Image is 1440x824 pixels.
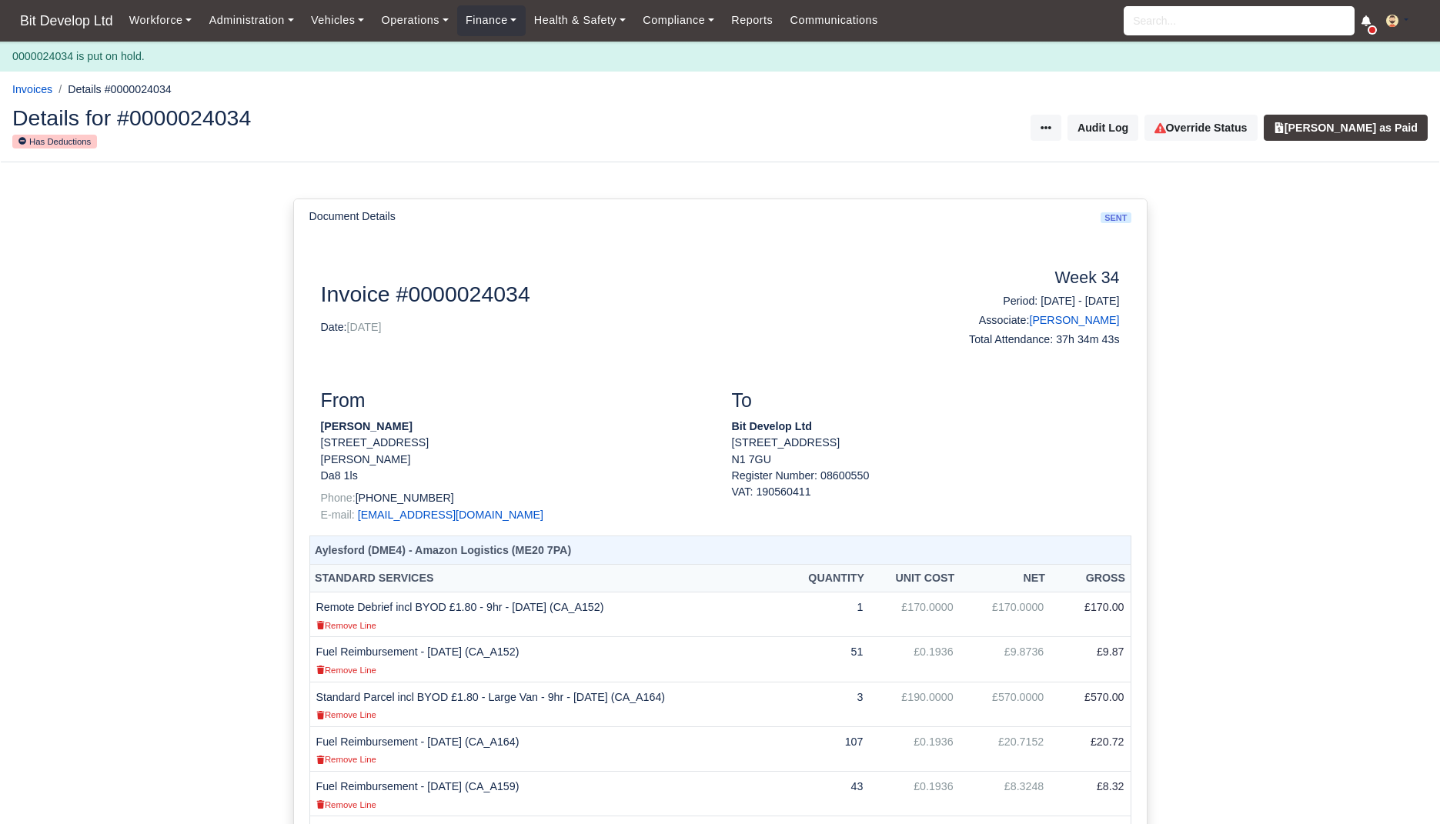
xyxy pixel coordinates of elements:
[316,663,376,676] a: Remove Line
[321,490,709,506] p: [PHONE_NUMBER]
[720,468,1131,501] div: Register Number: 08600550
[321,435,709,451] p: [STREET_ADDRESS]
[316,710,376,719] small: Remove Line
[321,492,356,504] span: Phone:
[960,771,1051,816] td: £8.3248
[321,509,355,521] span: E-mail:
[12,83,52,95] a: Invoices
[309,637,783,682] td: Fuel Reimbursement - [DATE] (CA_A152)
[783,682,869,726] td: 3
[634,5,723,35] a: Compliance
[12,5,121,36] span: Bit Develop Ltd
[321,420,413,432] strong: [PERSON_NAME]
[1363,750,1440,824] iframe: Chat Widget
[12,107,709,128] h2: Details for #0000024034
[1050,682,1131,726] td: £570.00
[1050,592,1131,637] td: £170.00
[783,726,869,771] td: 107
[373,5,456,35] a: Operations
[869,564,959,592] th: Unit Cost
[358,509,543,521] a: [EMAIL_ADDRESS][DOMAIN_NAME]
[316,800,376,809] small: Remove Line
[200,5,302,35] a: Administration
[1144,115,1257,141] a: Override Status
[723,5,781,35] a: Reports
[457,5,526,35] a: Finance
[732,484,1120,500] div: VAT: 190560411
[321,468,709,484] p: Da8 1ls
[960,592,1051,637] td: £170.0000
[937,333,1120,346] h6: Total Attendance: 37h 34m 43s
[1050,771,1131,816] td: £8.32
[960,726,1051,771] td: £20.7152
[1264,115,1428,141] button: [PERSON_NAME] as Paid
[316,755,376,764] small: Remove Line
[316,752,376,765] a: Remove Line
[309,726,783,771] td: Fuel Reimbursement - [DATE] (CA_A164)
[732,389,1120,412] h3: To
[309,771,783,816] td: Fuel Reimbursement - [DATE] (CA_A159)
[302,5,373,35] a: Vehicles
[937,314,1120,327] h6: Associate:
[526,5,635,35] a: Health & Safety
[347,321,382,333] span: [DATE]
[783,637,869,682] td: 51
[869,592,959,637] td: £170.0000
[783,564,869,592] th: Quantity
[52,81,172,98] li: Details #0000024034
[316,708,376,720] a: Remove Line
[960,564,1051,592] th: Net
[309,210,396,223] h6: Document Details
[12,135,97,148] small: Has Deductions
[960,637,1051,682] td: £9.8736
[1067,115,1138,141] button: Audit Log
[937,269,1120,289] h4: Week 34
[960,682,1051,726] td: £570.0000
[316,619,376,631] a: Remove Line
[732,435,1120,451] p: [STREET_ADDRESS]
[309,564,783,592] th: Standard Services
[1050,637,1131,682] td: £9.87
[937,295,1120,308] h6: Period: [DATE] - [DATE]
[1029,314,1119,326] a: [PERSON_NAME]
[1050,564,1131,592] th: Gross
[869,637,959,682] td: £0.1936
[316,798,376,810] a: Remove Line
[309,536,1131,565] th: Aylesford (DME4) - Amazon Logistics (ME20 7PA)
[1124,6,1355,35] input: Search...
[869,726,959,771] td: £0.1936
[869,682,959,726] td: £190.0000
[1101,212,1131,224] span: sent
[321,389,709,412] h3: From
[732,452,1120,468] p: N1 7GU
[321,319,914,335] p: Date:
[121,5,201,35] a: Workforce
[309,592,783,637] td: Remote Debrief incl BYOD £1.80 - 9hr - [DATE] (CA_A152)
[309,682,783,726] td: Standard Parcel incl BYOD £1.80 - Large Van - 9hr - [DATE] (CA_A164)
[783,771,869,816] td: 43
[783,592,869,637] td: 1
[321,281,914,307] h2: Invoice #0000024034
[316,621,376,630] small: Remove Line
[781,5,887,35] a: Communications
[1050,726,1131,771] td: £20.72
[316,666,376,675] small: Remove Line
[732,420,812,432] strong: Bit Develop Ltd
[321,452,709,468] p: [PERSON_NAME]
[869,771,959,816] td: £0.1936
[12,6,121,36] a: Bit Develop Ltd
